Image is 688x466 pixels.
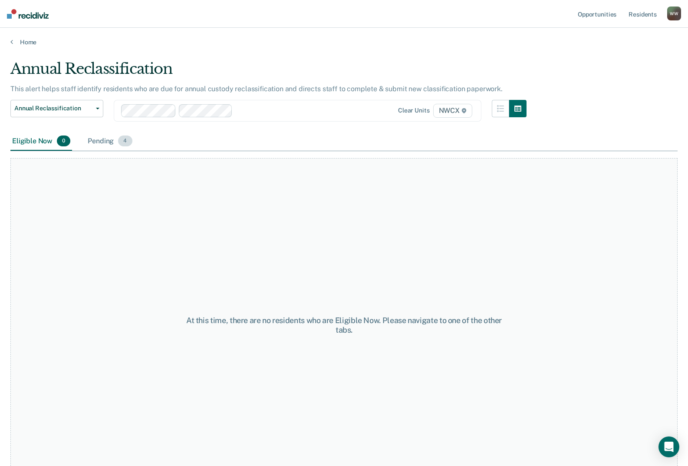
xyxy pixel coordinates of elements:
span: Annual Reclassification [14,105,92,112]
div: Clear units [398,107,430,114]
div: Open Intercom Messenger [658,436,679,457]
button: WW [667,7,681,20]
span: 4 [118,136,132,147]
img: Recidiviz [7,9,49,19]
p: This alert helps staff identify residents who are due for annual custody reclassification and dir... [10,85,503,93]
a: Home [10,38,678,46]
div: Pending4 [86,132,134,151]
button: Annual Reclassification [10,100,103,117]
span: 0 [57,136,70,147]
span: NWCX [433,104,472,118]
div: Annual Reclassification [10,60,527,85]
div: W W [667,7,681,20]
div: Eligible Now0 [10,132,72,151]
div: At this time, there are no residents who are Eligible Now. Please navigate to one of the other tabs. [178,316,511,334]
